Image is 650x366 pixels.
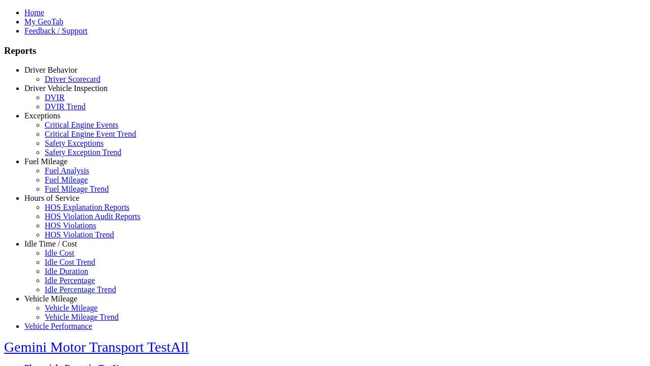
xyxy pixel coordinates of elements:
[4,45,646,56] h3: Reports
[45,313,119,321] a: Vehicle Mileage Trend
[24,194,79,202] a: Hours of Service
[45,185,109,193] a: Fuel Mileage Trend
[45,230,114,239] a: HOS Violation Trend
[45,120,118,129] a: Critical Engine Events
[24,294,77,303] a: Vehicle Mileage
[45,102,85,111] a: DVIR Trend
[24,322,92,330] a: Vehicle Performance
[45,303,97,312] a: Vehicle Mileage
[45,258,95,266] a: Idle Cost Trend
[45,249,74,257] a: Idle Cost
[45,276,95,285] a: Idle Percentage
[45,148,121,157] a: Safety Exception Trend
[45,221,96,230] a: HOS Violations
[45,75,101,83] a: Driver Scorecard
[4,339,189,355] a: Gemini Motor Transport TestAll
[24,17,63,26] a: My GeoTab
[24,84,108,93] a: Driver Vehicle Inspection
[45,267,88,276] a: Idle Duration
[24,26,87,35] a: Feedback / Support
[24,66,77,74] a: Driver Behavior
[24,157,68,166] a: Fuel Mileage
[24,239,77,248] a: Idle Time / Cost
[24,111,60,120] a: Exceptions
[24,8,44,17] a: Home
[45,175,88,184] a: Fuel Mileage
[45,93,64,102] a: DVIR
[45,212,141,221] a: HOS Violation Audit Reports
[45,166,89,175] a: Fuel Analysis
[45,285,116,294] a: Idle Percentage Trend
[45,203,129,211] a: HOS Explanation Reports
[45,130,136,138] a: Critical Engine Event Trend
[45,139,104,147] a: Safety Exceptions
